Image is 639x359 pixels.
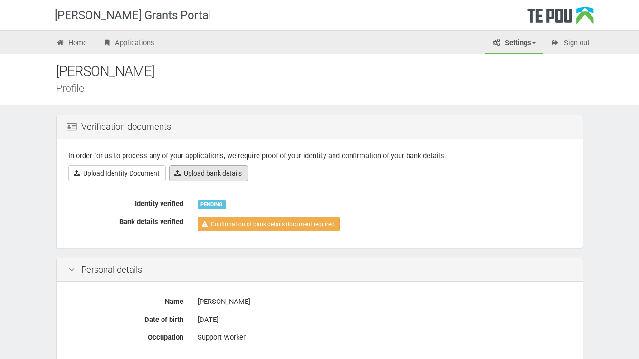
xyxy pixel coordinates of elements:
div: PENDING [198,200,226,209]
a: Sign out [544,33,597,54]
label: Occupation [61,329,191,342]
a: Applications [95,33,162,54]
a: Home [49,33,95,54]
div: Personal details [57,258,583,282]
label: Name [61,293,191,307]
a: Upload Identity Document [68,165,166,181]
div: [PERSON_NAME] [56,61,598,82]
div: [PERSON_NAME] [198,293,571,310]
a: Upload bank details [169,165,248,181]
a: Settings [485,33,543,54]
label: Date of birth [61,312,191,325]
p: In order for us to process any of your applications, we require proof of your identity and confir... [68,151,571,161]
div: Te Pou Logo [527,7,594,30]
label: Identity verified [61,196,191,209]
div: [DATE] [198,312,571,328]
div: Support Worker [198,329,571,346]
a: Confirmation of bank details document required [198,217,340,231]
div: Profile [56,83,598,93]
div: Verification documents [57,115,583,139]
label: Bank details verified [61,214,191,227]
